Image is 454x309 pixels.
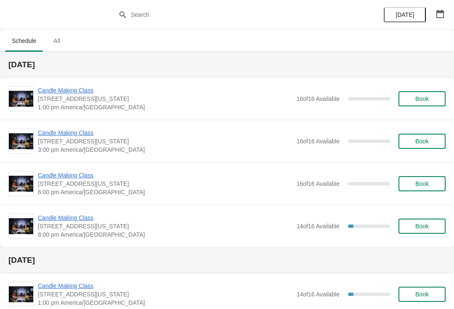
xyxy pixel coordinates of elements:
span: [STREET_ADDRESS][US_STATE] [38,180,292,188]
span: 16 of 16 Available [296,138,340,145]
span: [STREET_ADDRESS][US_STATE] [38,137,292,145]
img: Candle Making Class | 1252 North Milwaukee Avenue, Chicago, Illinois, USA | 1:00 pm America/Chicago [9,286,33,303]
span: [STREET_ADDRESS][US_STATE] [38,95,292,103]
img: Candle Making Class | 1252 North Milwaukee Avenue, Chicago, Illinois, USA | 1:00 pm America/Chicago [9,91,33,107]
span: Candle Making Class [38,86,292,95]
h2: [DATE] [8,61,446,69]
span: 6:00 pm America/[GEOGRAPHIC_DATA] [38,188,292,196]
span: 14 of 16 Available [296,223,340,230]
span: 8:00 pm America/[GEOGRAPHIC_DATA] [38,230,292,239]
span: Schedule [5,33,43,48]
span: 14 of 16 Available [296,291,340,298]
span: 16 of 16 Available [296,95,340,102]
button: Book [399,176,446,191]
img: Candle Making Class | 1252 North Milwaukee Avenue, Chicago, Illinois, USA | 3:00 pm America/Chicago [9,133,33,150]
button: Book [399,219,446,234]
span: 16 of 16 Available [296,180,340,187]
img: Candle Making Class | 1252 North Milwaukee Avenue, Chicago, Illinois, USA | 6:00 pm America/Chicago [9,176,33,192]
span: Book [415,180,429,187]
span: Book [415,95,429,102]
span: All [46,33,67,48]
span: [DATE] [396,11,414,18]
button: [DATE] [384,7,426,22]
h2: [DATE] [8,256,446,264]
button: Book [399,91,446,106]
span: 3:00 pm America/[GEOGRAPHIC_DATA] [38,145,292,154]
span: Candle Making Class [38,214,292,222]
input: Search [130,7,340,22]
span: [STREET_ADDRESS][US_STATE] [38,222,292,230]
span: [STREET_ADDRESS][US_STATE] [38,290,292,298]
span: 1:00 pm America/[GEOGRAPHIC_DATA] [38,298,292,307]
span: Candle Making Class [38,282,292,290]
span: 1:00 pm America/[GEOGRAPHIC_DATA] [38,103,292,111]
span: Candle Making Class [38,171,292,180]
button: Book [399,287,446,302]
img: Candle Making Class | 1252 North Milwaukee Avenue, Chicago, Illinois, USA | 8:00 pm America/Chicago [9,218,33,235]
span: Book [415,138,429,145]
span: Book [415,223,429,230]
button: Book [399,134,446,149]
span: Book [415,291,429,298]
span: Candle Making Class [38,129,292,137]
